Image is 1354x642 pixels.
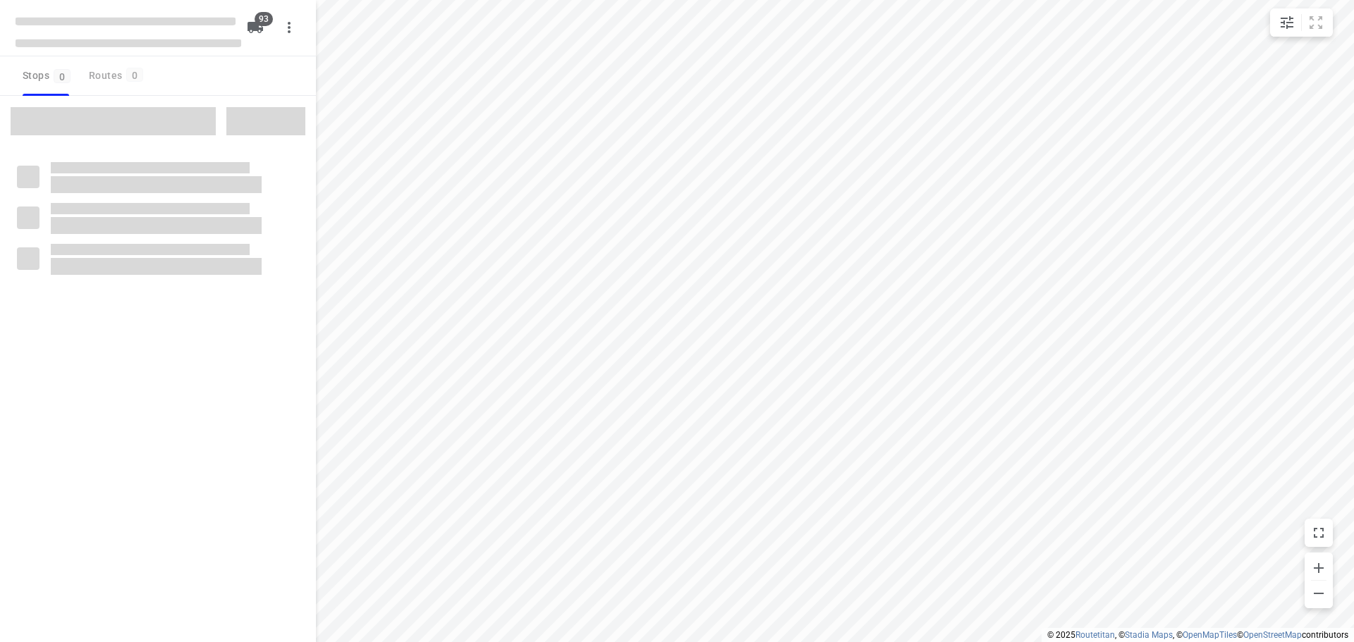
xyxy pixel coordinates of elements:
[1183,630,1237,640] a: OpenMapTiles
[1125,630,1173,640] a: Stadia Maps
[1075,630,1115,640] a: Routetitan
[1243,630,1302,640] a: OpenStreetMap
[1273,8,1301,37] button: Map settings
[1047,630,1348,640] li: © 2025 , © , © © contributors
[1270,8,1333,37] div: small contained button group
